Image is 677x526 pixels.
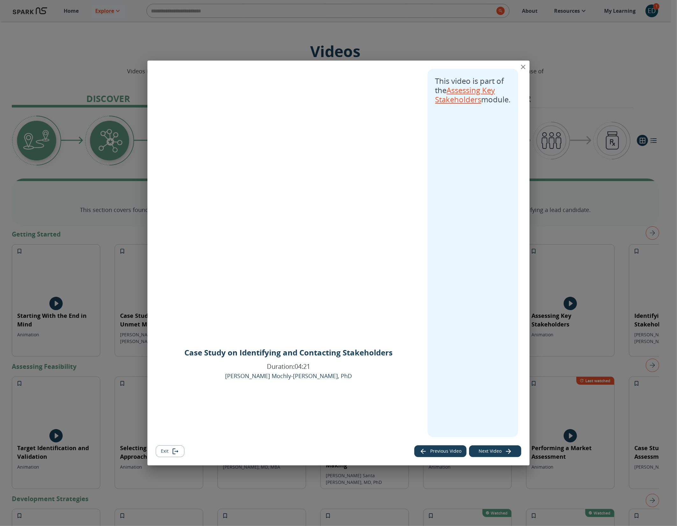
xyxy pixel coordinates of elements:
p: This video is part of the module. [435,77,511,104]
button: Previous video [414,445,467,457]
p: [PERSON_NAME] Mochly-[PERSON_NAME], PhD [225,371,352,380]
button: close [517,61,530,73]
p: Duration: 04:21 [267,362,310,371]
button: Exit [156,445,184,457]
button: Next video [469,445,521,457]
p: Case Study on Identifying and Contacting Stakeholders [184,347,393,358]
a: Assessing Key Stakeholders [435,85,495,105]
